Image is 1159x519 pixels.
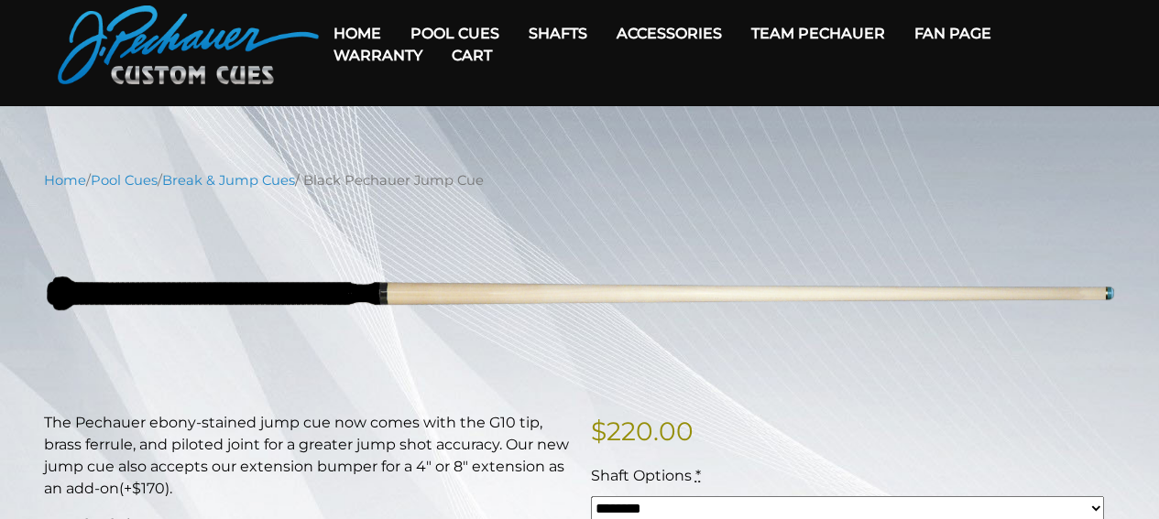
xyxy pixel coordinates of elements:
[591,416,694,447] bdi: 220.00
[514,10,602,57] a: Shafts
[591,416,607,447] span: $
[900,10,1006,57] a: Fan Page
[737,10,900,57] a: Team Pechauer
[602,10,737,57] a: Accessories
[396,10,514,57] a: Pool Cues
[91,172,158,189] a: Pool Cues
[44,172,86,189] a: Home
[58,5,319,84] img: Pechauer Custom Cues
[437,32,507,79] a: Cart
[695,467,701,484] abbr: required
[591,467,692,484] span: Shaft Options
[44,204,1116,383] img: black-jump-photo.png
[162,172,295,189] a: Break & Jump Cues
[44,412,569,500] p: The Pechauer ebony-stained jump cue now comes with the G10 tip, brass ferrule, and piloted joint ...
[319,10,396,57] a: Home
[44,170,1116,190] nav: Breadcrumb
[319,32,437,79] a: Warranty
